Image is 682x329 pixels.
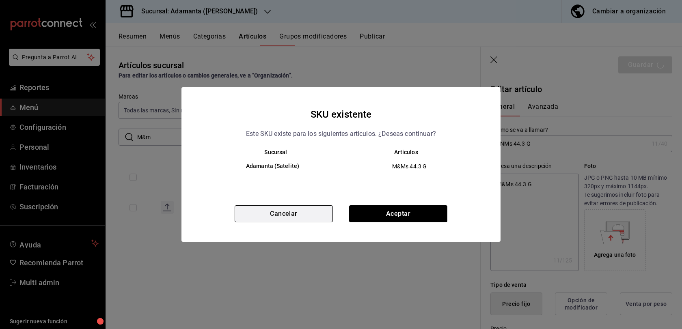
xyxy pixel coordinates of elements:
[235,205,333,222] button: Cancelar
[341,149,484,155] th: Artículos
[311,107,372,122] h4: SKU existente
[246,129,436,139] p: Este SKU existe para los siguientes articulos. ¿Deseas continuar?
[349,205,447,222] button: Aceptar
[198,149,341,155] th: Sucursal
[348,162,471,170] span: M&Ms 44.3 G
[211,162,335,171] h6: Adamanta (Satelite)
